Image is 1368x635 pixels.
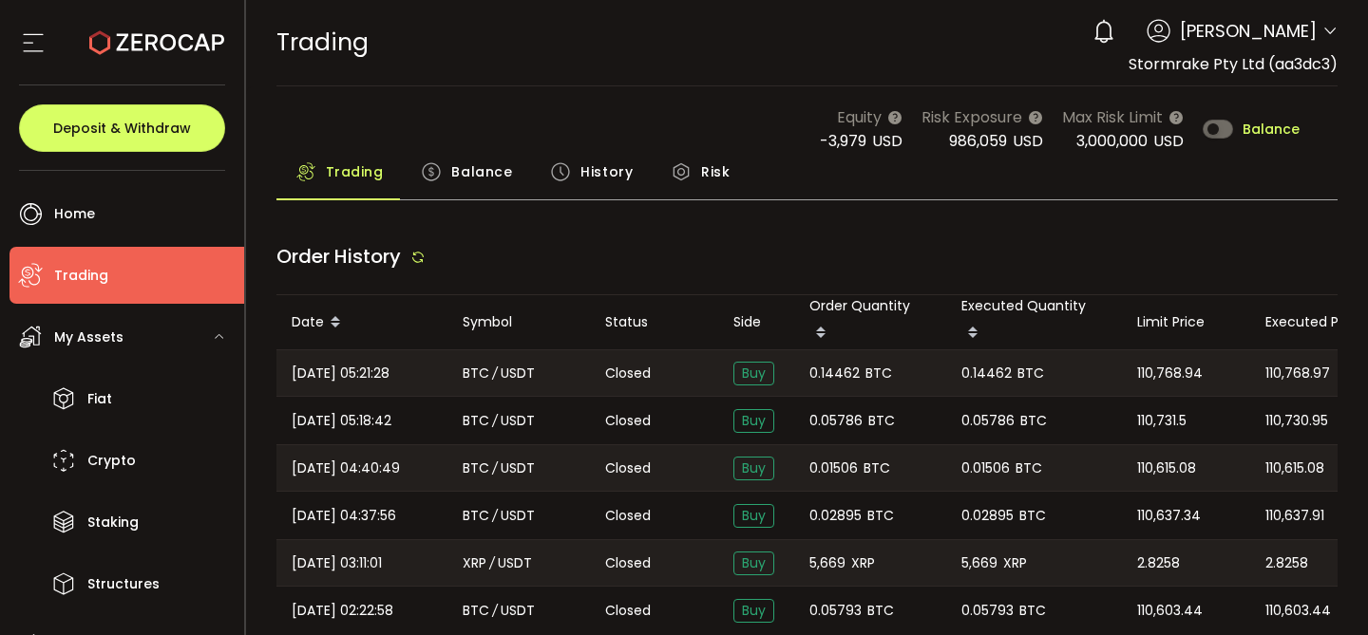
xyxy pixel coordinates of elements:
div: Date [276,307,447,339]
span: XRP [851,552,875,574]
div: Executed Quantity [946,295,1122,349]
span: USDT [501,363,535,384]
em: / [492,600,498,622]
span: [DATE] 04:37:56 [292,505,396,527]
span: 0.02895 [961,505,1014,527]
span: 5,669 [809,552,845,574]
span: 986,059 [949,130,1007,152]
span: 110,730.95 [1265,410,1328,432]
span: Max Risk Limit [1062,105,1163,129]
span: 0.05786 [961,410,1015,432]
span: [PERSON_NAME] [1180,18,1317,44]
span: 0.05793 [961,600,1014,622]
span: BTC [864,458,890,479]
span: USD [1153,130,1184,152]
span: 110,615.08 [1265,458,1324,479]
span: 2.8258 [1137,552,1180,574]
em: / [492,410,498,432]
span: 0.14462 [961,363,1012,384]
span: BTC [865,363,892,384]
span: Crypto [87,447,136,475]
span: Buy [733,457,774,480]
span: [DATE] 05:18:42 [292,410,391,432]
span: USDT [501,458,535,479]
span: [DATE] 05:21:28 [292,363,389,384]
div: Side [718,311,794,333]
span: 0.05793 [809,600,862,622]
span: BTC [463,410,489,432]
span: 110,768.94 [1137,363,1203,384]
span: 110,603.44 [1265,600,1331,622]
span: Structures [87,570,160,598]
span: 110,637.91 [1265,505,1324,527]
span: Order History [276,243,401,270]
span: 2.8258 [1265,552,1308,574]
span: Closed [605,601,651,621]
span: Risk Exposure [921,105,1022,129]
span: 110,731.5 [1137,410,1187,432]
span: BTC [1016,458,1042,479]
span: Closed [605,458,651,478]
span: Closed [605,364,651,383]
span: 0.02895 [809,505,862,527]
span: BTC [868,410,895,432]
span: XRP [463,552,486,574]
span: XRP [1003,552,1027,574]
span: Fiat [87,385,112,413]
span: Deposit & Withdraw [53,121,191,135]
span: Home [54,200,95,228]
span: 0.01506 [809,458,858,479]
span: BTC [1020,410,1047,432]
span: BTC [1019,505,1046,527]
span: Stormrake Pty Ltd (aa3dc3) [1129,53,1338,75]
span: BTC [463,600,489,622]
span: BTC [1019,600,1046,622]
span: BTC [867,505,894,527]
span: BTC [463,458,489,479]
span: Balance [451,153,512,191]
span: Buy [733,504,774,528]
span: USDT [498,552,532,574]
span: BTC [463,505,489,527]
span: 3,000,000 [1076,130,1148,152]
span: History [580,153,633,191]
span: Trading [326,153,384,191]
span: USDT [501,410,535,432]
span: USDT [501,505,535,527]
em: / [492,363,498,384]
em: / [492,458,498,479]
span: Trading [54,262,108,289]
div: Symbol [447,311,590,333]
span: Closed [605,506,651,526]
span: Buy [733,409,774,433]
span: BTC [463,363,489,384]
span: 0.14462 [809,363,860,384]
span: 110,768.97 [1265,363,1330,384]
span: Closed [605,411,651,431]
span: USD [1013,130,1043,152]
span: Buy [733,551,774,575]
button: Deposit & Withdraw [19,104,225,152]
span: 110,615.08 [1137,458,1196,479]
span: [DATE] 02:22:58 [292,600,393,622]
span: 0.01506 [961,458,1010,479]
span: [DATE] 03:11:01 [292,552,382,574]
div: Status [590,311,718,333]
span: Staking [87,509,139,536]
em: / [492,505,498,527]
span: [DATE] 04:40:49 [292,458,400,479]
span: My Assets [54,324,123,351]
span: Buy [733,599,774,623]
span: BTC [1017,363,1044,384]
span: 110,637.34 [1137,505,1201,527]
span: BTC [867,600,894,622]
span: USD [872,130,902,152]
span: Balance [1243,122,1300,136]
div: Order Quantity [794,295,946,349]
div: Limit Price [1122,311,1250,333]
span: -3,979 [820,130,866,152]
span: USDT [501,600,535,622]
em: / [489,552,495,574]
span: Equity [837,105,882,129]
span: 0.05786 [809,410,863,432]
